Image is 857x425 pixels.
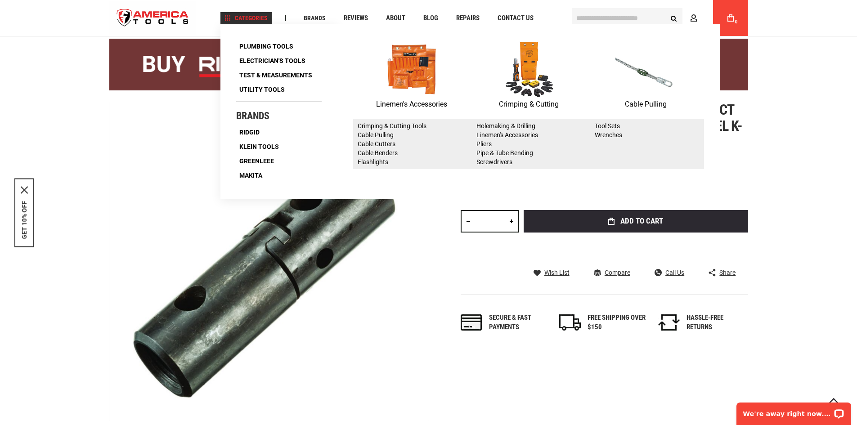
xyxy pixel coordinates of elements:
a: Screwdrivers [476,158,512,166]
a: Cable Cutters [358,140,395,148]
a: Wish List [534,268,570,277]
a: Plumbing Tools [236,40,296,53]
span: Categories [224,15,268,21]
div: FREE SHIPPING OVER $150 [588,313,646,332]
a: Electrician's Tools [236,54,309,67]
a: Cable Benders [358,149,398,157]
a: Utility Tools [236,83,288,96]
a: Holemaking & Drilling [476,122,535,130]
span: Brands [304,15,326,21]
a: Makita [236,169,265,182]
p: Crimping & Cutting [470,98,587,110]
span: Compare [605,269,630,276]
div: HASSLE-FREE RETURNS [686,313,745,332]
a: Linemen's Accessories [476,131,538,139]
a: Linemen's Accessories [353,40,470,110]
button: Search [665,9,682,27]
span: Utility Tools [239,86,285,93]
a: Blog [419,12,442,24]
a: Brands [300,12,330,24]
a: Flashlights [358,158,388,166]
a: Crimping & Cutting Tools [358,122,426,130]
a: Contact Us [494,12,538,24]
span: Add to Cart [620,217,663,225]
a: Test & Measurements [236,69,315,81]
span: Electrician's Tools [239,58,305,64]
p: Linemen's Accessories [353,98,470,110]
a: Pliers [476,140,492,148]
span: About [386,15,405,22]
a: Compare [594,268,630,277]
a: Greenleee [236,155,277,167]
a: Tool Sets [595,122,620,130]
span: Plumbing Tools [239,43,293,49]
p: Cable Pulling [587,98,704,110]
a: Crimping & Cutting [470,40,587,110]
a: Cable Pulling [587,40,704,110]
button: Add to Cart [524,210,748,233]
a: Ridgid [236,126,263,139]
span: 0 [735,19,738,24]
a: Klein Tools [236,140,282,153]
span: Test & Measurements [239,72,312,78]
a: store logo [109,1,197,35]
span: Repairs [456,15,480,22]
a: Call Us [655,268,684,277]
a: Cable Pulling [358,131,394,139]
svg: close icon [21,186,28,193]
span: Makita [239,172,262,179]
span: Call Us [665,269,684,276]
h4: Brands [236,111,322,121]
span: Reviews [344,15,368,22]
img: RIDGID 59835 Complete Set of Quick Connect Rod Couplings: One Each R-1 and R-2 Model K-10 [109,102,429,421]
span: Contact Us [498,15,534,22]
img: returns [658,314,680,331]
span: Share [719,269,736,276]
img: America Tools [109,1,197,35]
div: Secure & fast payments [489,313,547,332]
span: Ridgid [239,129,260,135]
span: Greenleee [239,158,274,164]
a: About [382,12,409,24]
a: Repairs [452,12,484,24]
a: Pipe & Tube Bending [476,149,533,157]
a: Reviews [340,12,372,24]
span: Blog [423,15,438,22]
a: Categories [220,12,272,24]
iframe: LiveChat chat widget [731,397,857,425]
a: Wrenches [595,131,622,139]
img: BOGO: Buy the RIDGID® 1224 Threader (26092), get the 92467 200A Stand FREE! [109,39,748,90]
img: payments [461,314,482,331]
button: GET 10% OFF [21,201,28,239]
iframe: Secure express checkout frame [522,235,750,261]
span: Klein Tools [239,143,279,150]
img: shipping [559,314,581,331]
button: Close [21,186,28,193]
span: Wish List [544,269,570,276]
